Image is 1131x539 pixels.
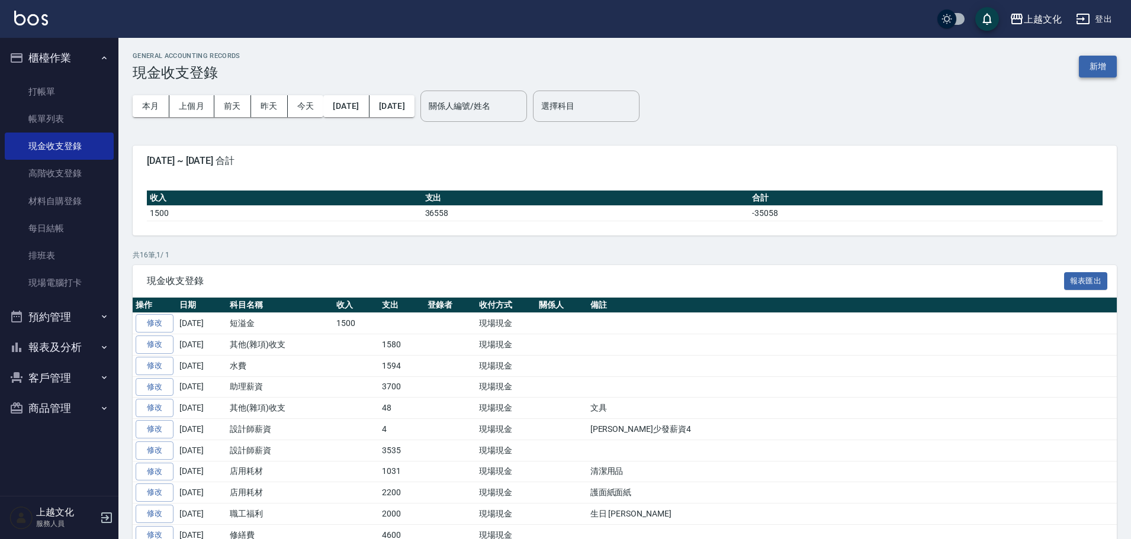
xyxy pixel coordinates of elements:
p: 共 16 筆, 1 / 1 [133,250,1117,260]
td: -35058 [749,205,1103,221]
a: 修改 [136,335,173,354]
td: [DATE] [176,419,227,440]
th: 備註 [587,298,1117,313]
button: [DATE] [323,95,369,117]
th: 登錄者 [425,298,476,313]
td: 3535 [379,440,425,461]
button: 本月 [133,95,169,117]
a: 每日結帳 [5,215,114,242]
td: 1031 [379,461,425,482]
a: 材料自購登錄 [5,188,114,215]
h2: GENERAL ACCOUNTING RECORDS [133,52,240,60]
a: 修改 [136,357,173,375]
td: 水費 [227,355,333,376]
th: 操作 [133,298,176,313]
button: 報表匯出 [1064,272,1108,291]
td: 現場現金 [476,504,536,525]
button: 櫃檯作業 [5,43,114,73]
h3: 現金收支登錄 [133,64,240,81]
td: 現場現金 [476,334,536,356]
td: 清潔用品 [587,461,1117,482]
td: 1594 [379,355,425,376]
td: [PERSON_NAME]少發薪資4 [587,419,1117,440]
th: 合計 [749,191,1103,206]
th: 收入 [333,298,379,313]
td: 現場現金 [476,482,536,504]
td: 助理薪資 [227,376,333,398]
a: 修改 [136,505,173,523]
td: 文具 [587,398,1117,419]
th: 收付方式 [476,298,536,313]
a: 修改 [136,483,173,502]
button: [DATE] [369,95,415,117]
a: 排班表 [5,242,114,269]
a: 修改 [136,441,173,460]
td: [DATE] [176,461,227,482]
span: [DATE] ~ [DATE] 合計 [147,155,1103,167]
td: 2000 [379,504,425,525]
td: [DATE] [176,398,227,419]
h5: 上越文化 [36,506,97,518]
a: 修改 [136,399,173,417]
td: 2200 [379,482,425,504]
button: 新增 [1079,56,1117,78]
button: 前天 [214,95,251,117]
td: 1500 [333,313,379,334]
p: 服務人員 [36,518,97,529]
td: 其他(雜項)收支 [227,398,333,419]
td: [DATE] [176,440,227,461]
a: 新增 [1079,60,1117,72]
td: 3700 [379,376,425,398]
a: 修改 [136,378,173,396]
a: 打帳單 [5,78,114,105]
td: [DATE] [176,355,227,376]
td: 店用耗材 [227,482,333,504]
button: 登出 [1071,8,1117,30]
td: [DATE] [176,334,227,356]
td: 設計師薪資 [227,419,333,440]
th: 收入 [147,191,422,206]
td: 現場現金 [476,376,536,398]
td: 36558 [422,205,750,221]
td: 護面紙面紙 [587,482,1117,504]
button: 今天 [288,95,324,117]
td: 其他(雜項)收支 [227,334,333,356]
span: 現金收支登錄 [147,275,1064,287]
a: 修改 [136,420,173,438]
button: 昨天 [251,95,288,117]
td: 現場現金 [476,419,536,440]
td: 設計師薪資 [227,440,333,461]
a: 現場電腦打卡 [5,269,114,296]
td: [DATE] [176,504,227,525]
td: 現場現金 [476,355,536,376]
img: Person [9,506,33,530]
td: [DATE] [176,313,227,334]
img: Logo [14,11,48,25]
th: 支出 [379,298,425,313]
td: 現場現金 [476,440,536,461]
a: 帳單列表 [5,105,114,133]
a: 修改 [136,463,173,481]
td: 現場現金 [476,398,536,419]
td: 店用耗材 [227,461,333,482]
td: 短溢金 [227,313,333,334]
div: 上越文化 [1024,12,1062,27]
button: save [975,7,999,31]
td: [DATE] [176,482,227,504]
button: 報表及分析 [5,332,114,363]
button: 商品管理 [5,393,114,424]
th: 日期 [176,298,227,313]
td: 4 [379,419,425,440]
a: 高階收支登錄 [5,160,114,187]
button: 上個月 [169,95,214,117]
td: 1580 [379,334,425,356]
td: [DATE] [176,376,227,398]
a: 報表匯出 [1064,275,1108,286]
td: 1500 [147,205,422,221]
td: 現場現金 [476,461,536,482]
a: 修改 [136,314,173,333]
td: 48 [379,398,425,419]
td: 生日 [PERSON_NAME] [587,504,1117,525]
th: 關係人 [536,298,587,313]
button: 上越文化 [1005,7,1066,31]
